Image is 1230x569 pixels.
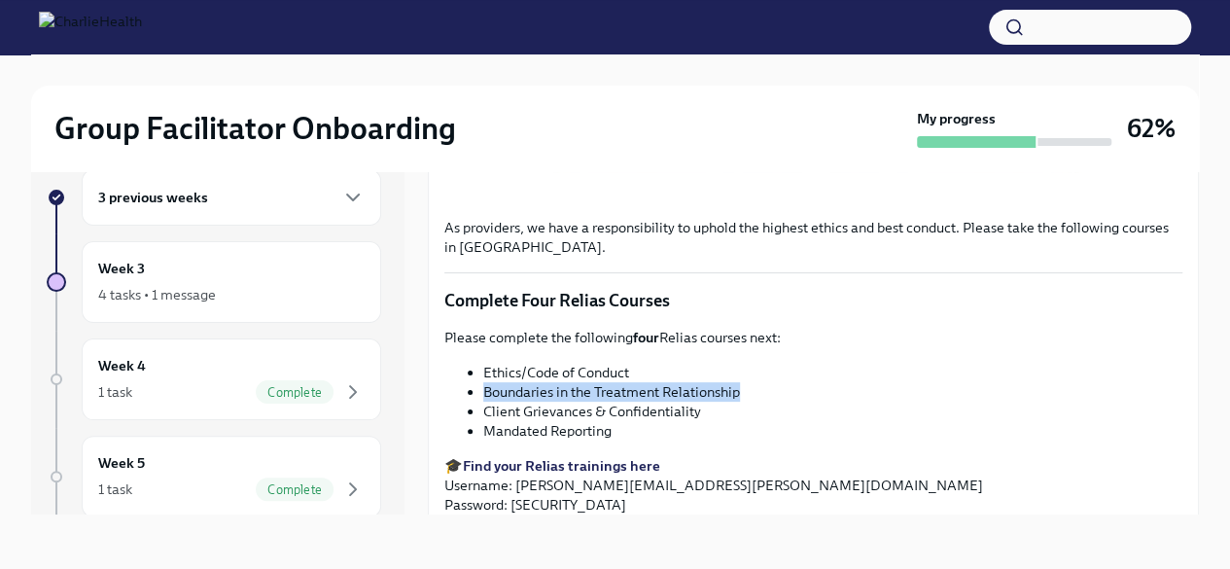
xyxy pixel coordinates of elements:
[98,187,208,208] h6: 3 previous weeks
[444,289,1182,312] p: Complete Four Relias Courses
[82,169,381,226] div: 3 previous weeks
[256,482,334,497] span: Complete
[98,258,145,279] h6: Week 3
[444,456,1182,515] p: 🎓 Username: [PERSON_NAME][EMAIL_ADDRESS][PERSON_NAME][DOMAIN_NAME] Password: [SECURITY_DATA]
[39,12,142,43] img: CharlieHealth
[98,382,132,402] div: 1 task
[1127,111,1176,146] h3: 62%
[483,382,1182,402] li: Boundaries in the Treatment Relationship
[47,338,381,420] a: Week 41 taskComplete
[444,218,1182,257] p: As providers, we have a responsibility to uphold the highest ethics and best conduct. Please take...
[54,109,456,148] h2: Group Facilitator Onboarding
[98,452,145,474] h6: Week 5
[47,241,381,323] a: Week 34 tasks • 1 message
[98,480,132,499] div: 1 task
[463,457,660,475] a: Find your Relias trainings here
[483,421,1182,441] li: Mandated Reporting
[483,402,1182,421] li: Client Grievances & Confidentiality
[47,436,381,517] a: Week 51 taskComplete
[98,355,146,376] h6: Week 4
[483,363,1182,382] li: Ethics/Code of Conduct
[444,328,1182,347] p: Please complete the following Relias courses next:
[633,329,659,346] strong: four
[98,285,216,304] div: 4 tasks • 1 message
[256,385,334,400] span: Complete
[917,109,996,128] strong: My progress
